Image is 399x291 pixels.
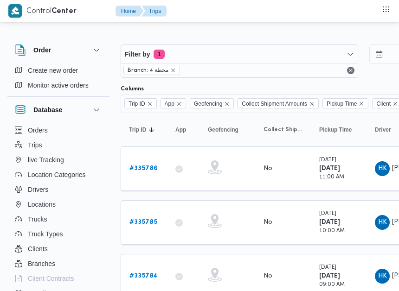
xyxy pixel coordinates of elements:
[315,122,362,137] button: Pickup Time
[129,219,157,225] b: # 335785
[11,152,106,167] button: live Tracking
[208,126,238,133] span: Geofencing
[28,80,89,91] span: Monitor active orders
[28,154,64,165] span: live Tracking
[393,101,398,107] button: Remove Client from selection in this group
[123,66,180,75] span: Branch: محطة 4
[319,282,345,287] small: 09:00 AM
[154,50,165,59] span: 1 active filters
[264,218,272,227] div: No
[375,215,390,230] div: Husam Kamal Said Raghb Abad Alaal
[376,99,391,109] span: Client
[28,184,48,195] span: Drivers
[128,66,168,75] span: Branch: محطة 4
[375,269,390,284] div: Husam Kamal Said Raghb Abad Alaal
[129,165,158,171] b: # 335786
[319,228,345,234] small: 10:00 AM
[11,78,106,93] button: Monitor active orders
[121,45,358,63] button: Filter by1 active filters
[322,98,368,108] span: Pickup Time
[319,165,340,171] b: [DATE]
[148,126,155,133] svg: Sorted in descending order
[142,6,167,17] button: Trips
[28,125,48,136] span: Orders
[51,8,77,15] b: Center
[11,212,106,227] button: Trucks
[11,182,106,197] button: Drivers
[129,126,146,133] span: Trip ID; Sorted in descending order
[15,104,102,115] button: Database
[116,6,143,17] button: Home
[170,68,176,73] button: remove selected entity
[28,139,42,151] span: Trips
[11,138,106,152] button: Trips
[125,122,162,137] button: Trip IDSorted in descending order
[28,273,74,284] span: Client Contracts
[264,164,272,173] div: No
[176,101,182,107] button: Remove App from selection in this group
[28,169,86,180] span: Location Categories
[129,271,158,282] a: #335784
[129,273,158,279] b: # 335784
[319,273,340,279] b: [DATE]
[124,98,157,108] span: Trip ID
[175,126,186,133] span: App
[28,258,55,269] span: Branches
[28,65,78,76] span: Create new order
[309,101,315,107] button: Remove Collect Shipment Amounts from selection in this group
[375,126,391,133] span: Driver
[165,99,174,109] span: App
[264,272,272,280] div: No
[319,126,352,133] span: Pickup Time
[11,227,106,241] button: Truck Types
[161,98,186,108] span: App
[147,101,153,107] button: Remove Trip ID from selection in this group
[28,199,56,210] span: Locations
[11,167,106,182] button: Location Categories
[264,126,302,133] span: Collect Shipment Amounts
[319,211,336,216] small: [DATE]
[204,122,251,137] button: Geofencing
[33,104,62,115] h3: Database
[359,101,364,107] button: Remove Pickup Time from selection in this group
[129,163,158,174] a: #335786
[238,98,319,108] span: Collect Shipment Amounts
[375,161,390,176] div: Husam Kamal Said Raghb Abad Alaal
[129,217,157,228] a: #335785
[28,214,47,225] span: Trucks
[11,256,106,271] button: Branches
[194,99,222,109] span: Geofencing
[319,158,336,163] small: [DATE]
[224,101,230,107] button: Remove Geofencing from selection in this group
[11,197,106,212] button: Locations
[15,44,102,56] button: Order
[319,265,336,270] small: [DATE]
[319,175,344,180] small: 11:00 AM
[345,65,356,76] button: Remove
[11,271,106,286] button: Client Contracts
[121,85,144,93] label: Columns
[11,123,106,138] button: Orders
[242,99,307,109] span: Collect Shipment Amounts
[378,269,387,284] span: HK
[11,63,106,78] button: Create new order
[319,219,340,225] b: [DATE]
[28,243,48,254] span: Clients
[378,215,387,230] span: HK
[8,4,22,18] img: X8yXhbKr1z7QwAAAABJRU5ErkJggg==
[11,241,106,256] button: Clients
[327,99,357,109] span: Pickup Time
[129,99,145,109] span: Trip ID
[172,122,195,137] button: App
[190,98,234,108] span: Geofencing
[33,44,51,56] h3: Order
[28,228,63,240] span: Truck Types
[378,161,387,176] span: HK
[7,63,109,96] div: Order
[125,49,150,60] span: Filter by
